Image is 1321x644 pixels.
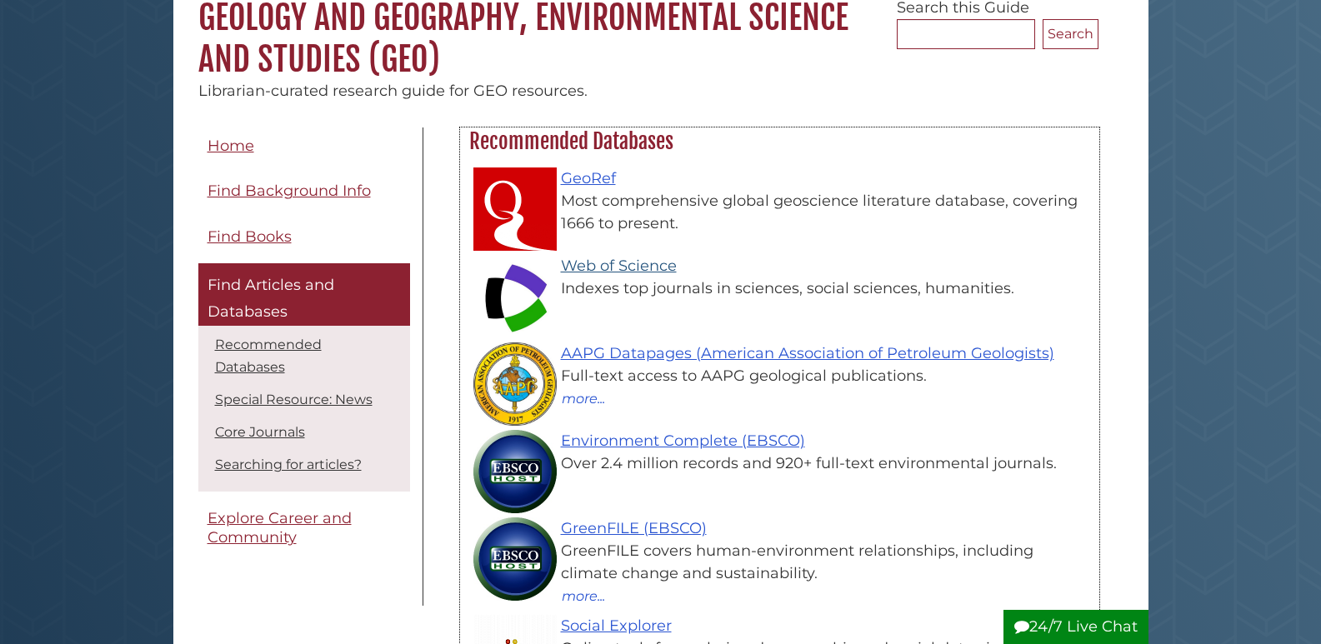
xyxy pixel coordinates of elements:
[198,82,588,100] span: Librarian-curated research guide for GEO resources.
[561,617,672,635] a: Social Explorer
[486,452,1090,475] div: Over 2.4 million records and 920+ full-text environmental journals.
[198,263,410,326] a: Find Articles and Databases
[461,128,1098,155] h2: Recommended Databases
[198,218,410,256] a: Find Books
[486,277,1090,300] div: Indexes top journals in sciences, social sciences, humanities.
[561,387,606,409] button: more...
[561,432,805,450] a: Environment Complete (EBSCO)
[198,500,410,556] a: Explore Career and Community
[561,257,677,275] a: Web of Science
[215,337,322,375] a: Recommended Databases
[208,227,292,246] span: Find Books
[561,344,1054,362] a: AAPG Datapages (American Association of Petroleum Geologists)
[208,182,371,200] span: Find Background Info
[561,519,707,537] a: GreenFILE (EBSCO)
[208,276,334,321] span: Find Articles and Databases
[561,585,606,607] button: more...
[215,424,305,440] a: Core Journals
[215,392,373,407] a: Special Resource: News
[208,137,254,155] span: Home
[486,365,1090,387] div: Full-text access to AAPG geological publications.
[198,172,410,210] a: Find Background Info
[1277,292,1317,310] a: Back to Top
[1043,19,1098,49] button: Search
[215,457,362,472] a: Searching for articles?
[486,190,1090,235] div: Most comprehensive global geoscience literature database, covering 1666 to present.
[561,169,616,187] a: GeoRef
[208,509,352,547] span: Explore Career and Community
[486,540,1090,585] div: GreenFILE covers human-environment relationships, including climate change and sustainability.
[1003,610,1148,644] button: 24/7 Live Chat
[198,127,410,165] a: Home
[198,127,410,565] div: Guide Pages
